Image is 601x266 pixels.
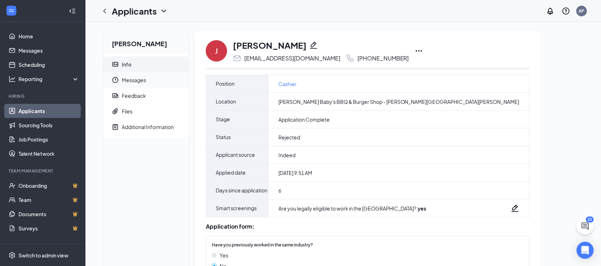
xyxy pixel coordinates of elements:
svg: ContactCard [112,61,119,68]
svg: Report [112,92,119,99]
span: 6 [278,187,281,194]
svg: Pencil [511,204,519,213]
a: OnboardingCrown [19,179,79,193]
svg: QuestionInfo [562,7,570,15]
span: [DATE] 9:51 AM [278,169,312,176]
span: Rejected [278,134,300,141]
span: Stage [216,111,230,128]
div: Payroll [9,243,78,249]
span: [PERSON_NAME] Baby's BBQ & Burger Shop - [PERSON_NAME][GEOGRAPHIC_DATA][PERSON_NAME] [278,98,519,105]
span: Applied date [216,164,246,181]
a: TeamCrown [19,193,79,207]
svg: Notifications [546,7,555,15]
a: ClockMessages [103,72,189,88]
div: [PHONE_NUMBER] [357,55,409,62]
svg: ChevronLeft [100,7,109,15]
span: Indeed [278,151,296,159]
button: ChatActive [577,218,594,235]
span: Status [216,128,231,146]
span: Messages [122,72,183,88]
div: Switch to admin view [19,252,68,259]
div: Team Management [9,168,78,174]
div: Additional Information [122,123,174,131]
span: Smart screenings [216,199,257,217]
a: Cashier [278,80,297,88]
a: NoteActiveAdditional Information [103,119,189,135]
svg: Paperclip [112,108,119,115]
div: [EMAIL_ADDRESS][DOMAIN_NAME] [244,55,340,62]
a: Messages [19,43,79,58]
span: Position [216,75,235,92]
div: Application form: [206,223,530,230]
svg: NoteActive [112,123,119,131]
a: Applicants [19,104,79,118]
span: Application Complete [278,116,330,123]
a: ReportFeedback [103,88,189,103]
a: Home [19,29,79,43]
a: Scheduling [19,58,79,72]
svg: WorkstreamLogo [8,7,15,14]
a: ContactCardInfo [103,57,189,72]
div: 10 [586,217,594,223]
h1: Applicants [112,5,157,17]
div: Hiring [9,93,78,99]
a: Job Postings [19,132,79,147]
span: Applicant source [216,146,255,164]
svg: Ellipses [415,47,423,55]
span: Yes [220,251,228,259]
svg: Collapse [69,7,76,15]
div: AP [579,8,585,14]
svg: Phone [346,54,355,63]
svg: Clock [112,76,119,84]
span: Days since application [216,182,267,199]
a: SurveysCrown [19,221,79,235]
h1: [PERSON_NAME] [233,39,307,51]
a: Sourcing Tools [19,118,79,132]
strong: yes [418,205,427,212]
div: Are you legally eligible to work in the [GEOGRAPHIC_DATA]? : [278,205,427,212]
svg: Pencil [309,41,318,49]
div: Files [122,108,132,115]
a: DocumentsCrown [19,207,79,221]
svg: Settings [9,252,16,259]
svg: Email [233,54,241,63]
span: Have you previously worked in the same industry? [212,242,313,249]
a: PaperclipFiles [103,103,189,119]
div: Reporting [19,75,80,83]
span: Location [216,93,236,110]
svg: ChevronDown [160,7,168,15]
div: Open Intercom Messenger [577,242,594,259]
svg: Analysis [9,75,16,83]
svg: ChatActive [581,222,590,230]
div: Info [122,61,131,68]
h2: [PERSON_NAME] [103,31,189,54]
a: Talent Network [19,147,79,161]
div: J [215,46,218,56]
div: Feedback [122,92,146,99]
